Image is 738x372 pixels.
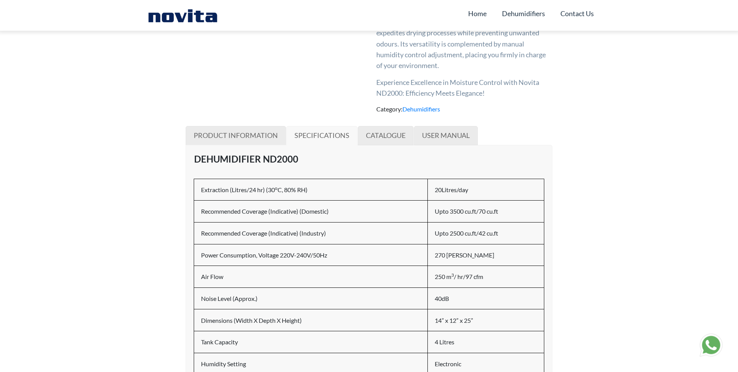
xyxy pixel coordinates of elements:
h6: Recommended Coverage (Indicative) (Domestic) [201,208,421,215]
p: The ND2000 by Novita is an all-encompassing solution that not only regulates humidity levels effe... [376,6,552,70]
h6: Noise Level (Approx.) [201,295,421,302]
a: SPECIFICATIONS [286,126,357,145]
p: Experience Excellence in Moisture Control with Novita ND2000: Efficiency Meets Elegance! [376,77,552,98]
a: Dehumidifiers [402,105,440,113]
h6: Humidity Setting [201,360,421,367]
a: Home [468,6,487,21]
sup: o [275,185,278,191]
span: USER MANUAL [422,131,470,139]
h6: 20Litres/day [435,186,537,193]
sup: 3 [451,272,454,278]
h6: 40dB [435,295,537,302]
h6: Upto 2500 cu.ft/42 cu.ft [435,229,537,237]
a: Dehumidifiers [502,6,545,21]
h6: Upto 3500 cu.ft/70 cu.ft [435,208,537,215]
h6: Dimensions (Width X Depth X Height) [201,317,421,324]
h6: 4 Litres [435,338,537,345]
h6: Recommended Coverage (Indicative) (Industry) [201,229,421,237]
h6: Air Flow [201,273,421,280]
img: Novita [144,8,221,23]
h6: Extraction (Litres/24 hr) (30 C, 80% RH) [201,186,421,193]
h6: 270 [PERSON_NAME] [435,251,537,259]
span: PRODUCT INFORMATION [194,131,278,139]
span: CATALOGUE [366,131,406,139]
h6: 14” x 12” x 25” [435,317,537,324]
h6: Power Consumption, Voltage 220V-240V/50Hz [201,251,421,259]
a: PRODUCT INFORMATION [186,126,286,145]
h6: Tank Capacity [201,338,421,345]
h6: 250 m / hr/97 cfm [435,273,537,280]
strong: DEHUMIDIFIER ND2000 [194,153,298,164]
span: Category: [376,105,440,113]
h6: Electronic [435,360,537,367]
a: CATALOGUE [358,126,414,145]
span: SPECIFICATIONS [294,131,349,139]
a: Contact Us [560,6,594,21]
a: USER MANUAL [414,126,478,145]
